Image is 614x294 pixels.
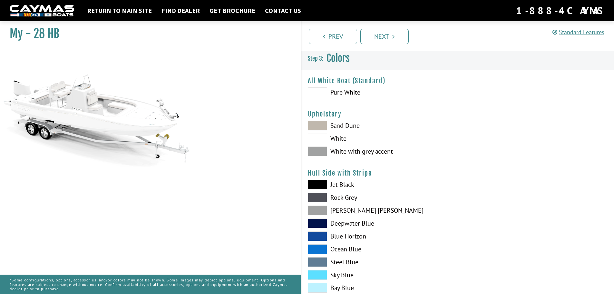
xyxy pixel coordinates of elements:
[308,283,451,293] label: Bay Blue
[309,29,357,44] a: Prev
[516,4,604,18] div: 1-888-4CAYMAS
[308,270,451,280] label: Sky Blue
[308,77,608,85] h4: All White Boat (Standard)
[308,193,451,202] label: Rock Grey
[308,218,451,228] label: Deepwater Blue
[308,147,451,156] label: White with grey accent
[308,231,451,241] label: Blue Horizon
[308,169,608,177] h4: Hull Side with Stripe
[308,110,608,118] h4: Upholstery
[308,87,451,97] label: Pure White
[308,121,451,130] label: Sand Dune
[308,180,451,189] label: Jet Black
[552,28,604,36] a: Standard Features
[10,5,74,17] img: white-logo-c9c8dbefe5ff5ceceb0f0178aa75bf4bb51f6bca0971e226c86eb53dfe498488.png
[206,6,258,15] a: Get Brochure
[308,244,451,254] label: Ocean Blue
[308,206,451,215] label: [PERSON_NAME] [PERSON_NAME]
[308,257,451,267] label: Steel Blue
[360,29,409,44] a: Next
[308,134,451,143] label: White
[262,6,304,15] a: Contact Us
[84,6,155,15] a: Return to main site
[10,26,285,41] h1: My - 28 HB
[158,6,203,15] a: Find Dealer
[10,275,291,294] p: *Some configurations, options, accessories, and/or colors may not be shown. Some images may depic...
